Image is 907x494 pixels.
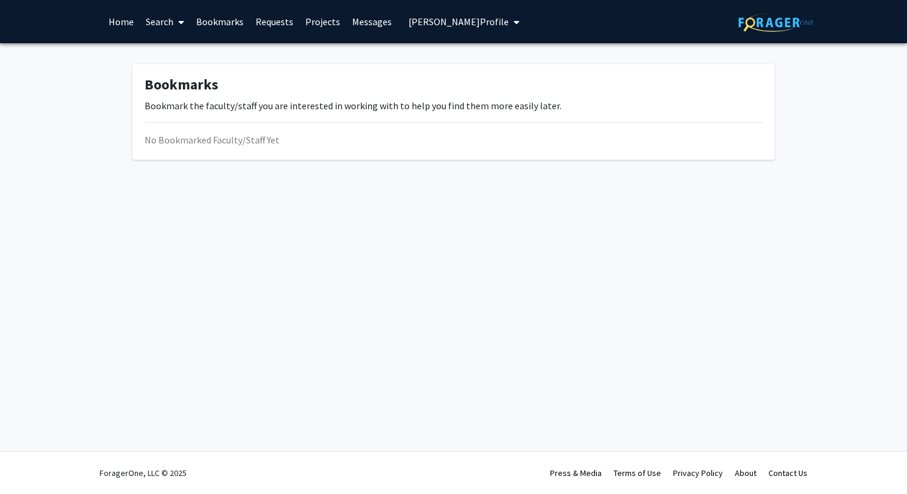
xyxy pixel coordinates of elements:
a: Privacy Policy [673,468,723,478]
a: Bookmarks [190,1,250,43]
a: Terms of Use [614,468,661,478]
a: Home [103,1,140,43]
img: ForagerOne Logo [738,13,813,32]
a: Contact Us [768,468,807,478]
a: Requests [250,1,299,43]
div: ForagerOne, LLC © 2025 [100,452,187,494]
span: [PERSON_NAME] Profile [409,16,509,28]
a: Search [140,1,190,43]
a: Projects [299,1,346,43]
h1: Bookmarks [145,76,762,94]
div: No Bookmarked Faculty/Staff Yet [145,133,762,147]
a: About [735,468,756,478]
a: Press & Media [550,468,602,478]
p: Bookmark the faculty/staff you are interested in working with to help you find them more easily l... [145,98,762,113]
a: Messages [346,1,398,43]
